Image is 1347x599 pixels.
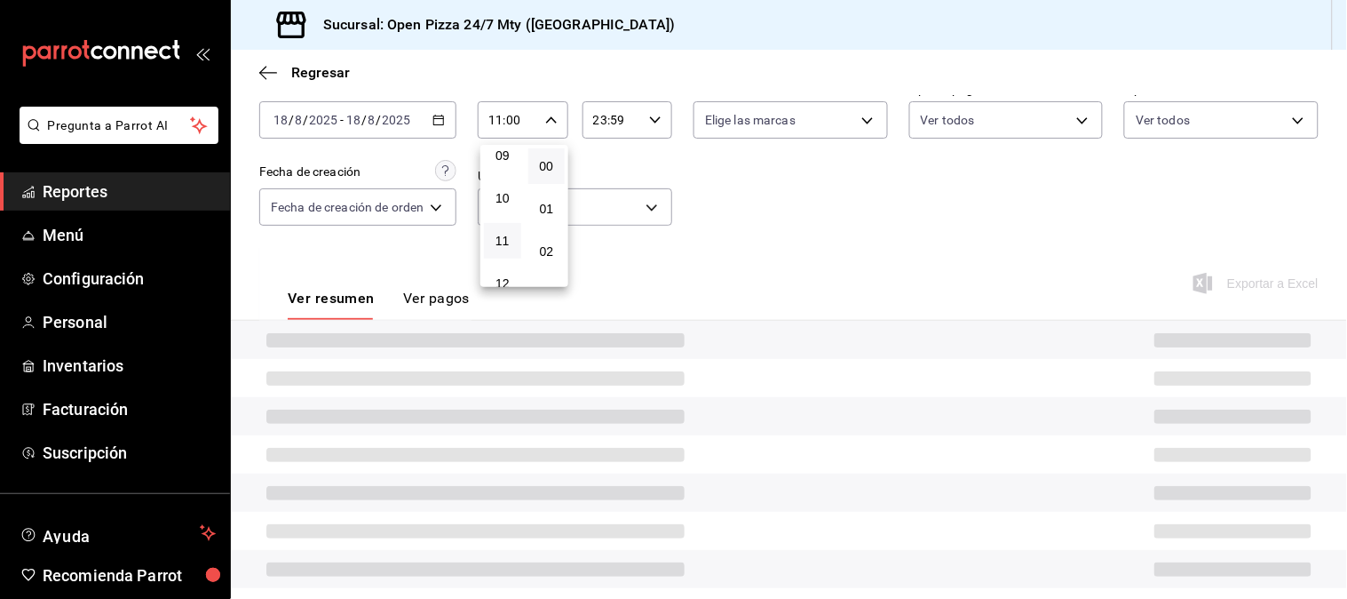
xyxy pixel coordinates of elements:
button: 00 [528,148,566,184]
span: 10 [495,191,511,205]
span: 09 [495,148,511,163]
span: 02 [539,244,555,259]
span: 01 [539,202,555,216]
button: 12 [484,266,521,301]
button: 10 [484,180,521,216]
span: 11 [495,234,511,248]
button: 09 [484,138,521,173]
span: 00 [539,159,555,173]
button: 01 [528,191,566,227]
button: 02 [528,234,566,269]
span: 12 [495,276,511,291]
button: 11 [484,223,521,259]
